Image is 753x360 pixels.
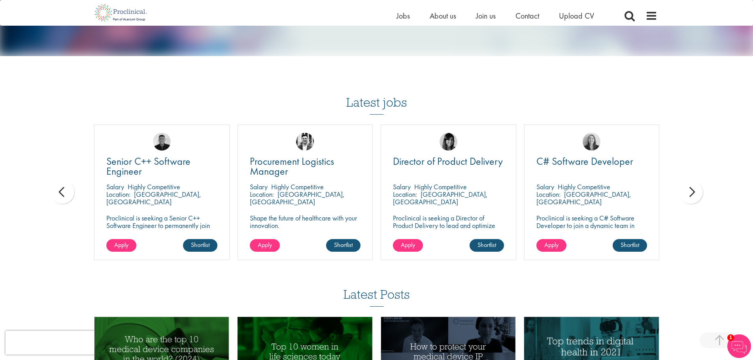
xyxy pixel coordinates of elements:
[536,155,633,168] span: C# Software Developer
[536,190,561,199] span: Location:
[613,239,647,252] a: Shortlist
[393,190,417,199] span: Location:
[128,182,180,191] p: Highly Competitive
[393,190,488,206] p: [GEOGRAPHIC_DATA], [GEOGRAPHIC_DATA]
[343,288,410,307] h3: Latest Posts
[258,241,272,249] span: Apply
[393,155,503,168] span: Director of Product Delivery
[346,76,407,115] h3: Latest jobs
[250,214,361,229] p: Shape the future of healthcare with your innovation.
[396,11,410,21] a: Jobs
[476,11,496,21] a: Join us
[559,11,594,21] a: Upload CV
[515,11,539,21] a: Contact
[536,156,647,166] a: C# Software Developer
[393,239,423,252] a: Apply
[114,241,128,249] span: Apply
[106,155,191,178] span: Senior C++ Software Engineer
[51,180,74,204] div: prev
[326,239,360,252] a: Shortlist
[536,190,631,206] p: [GEOGRAPHIC_DATA], [GEOGRAPHIC_DATA]
[106,190,130,199] span: Location:
[727,334,734,341] span: 1
[183,239,217,252] a: Shortlist
[153,133,171,151] img: Christian Andersen
[393,182,411,191] span: Salary
[544,241,559,249] span: Apply
[250,182,268,191] span: Salary
[727,334,751,358] img: Chatbot
[250,156,361,176] a: Procurement Logistics Manager
[401,241,415,249] span: Apply
[106,190,201,206] p: [GEOGRAPHIC_DATA], [GEOGRAPHIC_DATA]
[296,133,314,151] img: Edward Little
[250,190,274,199] span: Location:
[536,239,566,252] a: Apply
[6,331,107,354] iframe: reCAPTCHA
[679,180,703,204] div: next
[558,182,610,191] p: Highly Competitive
[536,182,554,191] span: Salary
[414,182,467,191] p: Highly Competitive
[440,133,457,151] img: Tesnim Chagklil
[583,133,600,151] img: Mia Kellerman
[393,214,504,244] p: Proclinical is seeking a Director of Product Delivery to lead and optimize product delivery pract...
[271,182,324,191] p: Highly Competitive
[250,239,280,252] a: Apply
[430,11,456,21] a: About us
[536,214,647,244] p: Proclinical is seeking a C# Software Developer to join a dynamic team in [GEOGRAPHIC_DATA], [GEOG...
[470,239,504,252] a: Shortlist
[106,214,217,244] p: Proclinical is seeking a Senior C++ Software Engineer to permanently join their dynamic team in [...
[250,190,345,206] p: [GEOGRAPHIC_DATA], [GEOGRAPHIC_DATA]
[106,239,136,252] a: Apply
[393,156,504,166] a: Director of Product Delivery
[106,182,124,191] span: Salary
[250,155,334,178] span: Procurement Logistics Manager
[106,156,217,176] a: Senior C++ Software Engineer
